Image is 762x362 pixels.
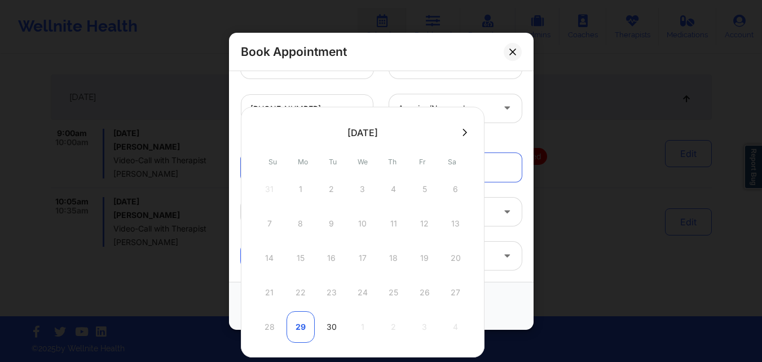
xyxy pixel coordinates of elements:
div: Tue Sep 30 2025 [318,311,346,343]
abbr: Thursday [388,158,397,166]
input: Patient's Phone Number [241,94,373,123]
a: Recurring [389,153,522,182]
abbr: Monday [298,158,308,166]
abbr: Saturday [448,158,456,166]
abbr: Friday [419,158,426,166]
div: [US_STATE] [398,50,494,78]
h2: Book Appointment [241,44,347,59]
div: america/new_york [398,94,494,122]
div: [GEOGRAPHIC_DATA] [250,50,345,78]
abbr: Tuesday [329,158,337,166]
abbr: Wednesday [358,158,368,166]
div: Appointment information: [233,134,530,145]
div: [DATE] [347,127,378,138]
div: Mon Sep 29 2025 [287,311,315,343]
abbr: Sunday [268,158,277,166]
div: Video-Call with Therapist (60 minutes) [250,198,494,226]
